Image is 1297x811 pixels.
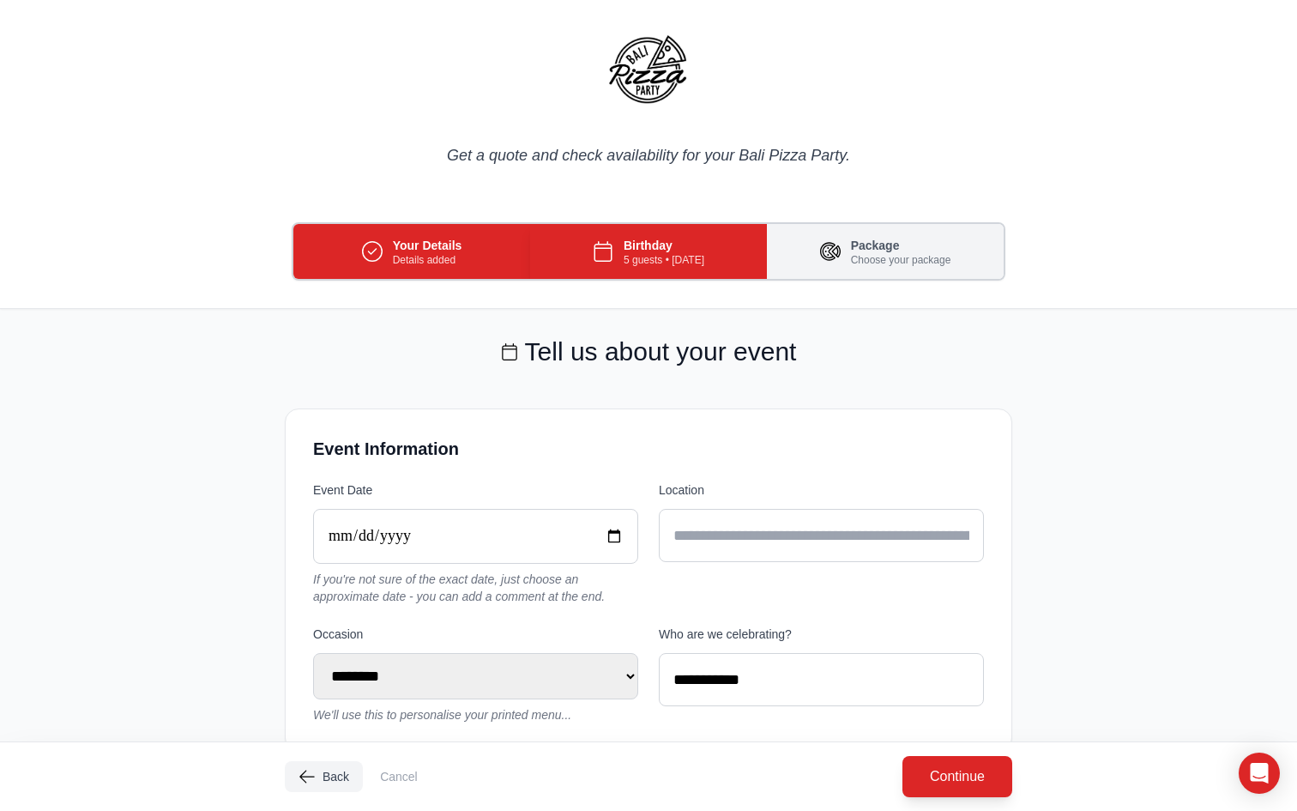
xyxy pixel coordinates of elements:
[285,336,1012,367] h2: Tell us about your event
[393,254,462,267] p: Details added
[624,237,704,254] h3: Birthday
[313,481,638,499] label: Event Date
[313,626,638,643] label: Occasion
[902,756,1012,797] button: Continue
[820,241,841,262] img: Pizza
[593,241,613,262] img: Calendar
[313,706,638,723] p: We'll use this to personalise your printed menu...
[607,27,690,110] img: Bali Pizza Party
[373,765,425,789] button: Cancel
[299,768,316,785] img: Arrow Left
[851,254,951,267] p: Choose your package
[313,571,638,605] p: If you're not sure of the exact date, just choose an approximate date - you can add a comment at ...
[313,437,984,461] h3: Event Information
[323,768,349,785] span: Back
[362,241,383,262] img: Check
[851,237,951,254] h3: Package
[393,237,462,254] h3: Your Details
[624,254,704,267] p: 5 guests • [DATE]
[285,761,363,792] button: Back
[501,343,518,360] img: Calendar
[659,481,984,499] label: Location
[659,626,984,643] label: Who are we celebrating?
[285,143,1012,167] p: Get a quote and check availability for your Bali Pizza Party.
[1239,753,1280,794] div: Open Intercom Messenger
